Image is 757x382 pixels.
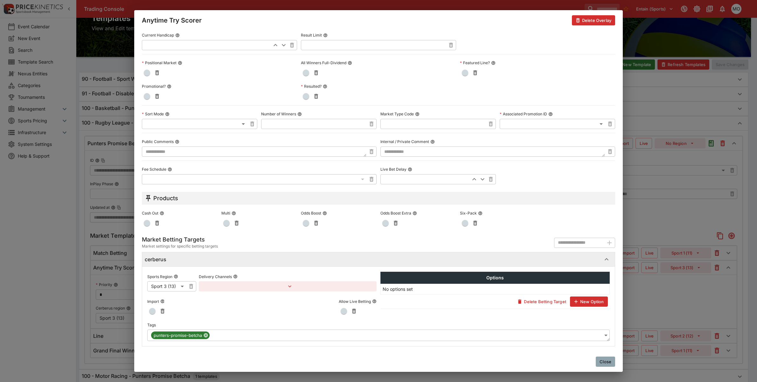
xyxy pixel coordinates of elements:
p: Cash Out [142,210,158,216]
h6: cerberus [145,256,166,263]
p: Promotional? [142,84,166,89]
p: Result Limit [301,32,322,38]
button: Multi [232,211,236,215]
button: Delete Betting Target [514,297,570,307]
button: Import [160,299,165,304]
button: Sports Region [174,274,178,279]
p: Resulted? [301,84,322,89]
button: Current Handicap [175,33,180,38]
button: Six-Pack [478,211,483,215]
p: Import [147,299,159,304]
button: Result Limit [323,33,328,38]
p: Sort Mode [142,111,164,117]
p: Live Bet Delay [380,167,406,172]
p: Public Comments [142,139,174,144]
button: Close [596,357,615,367]
button: Internal / Private Comment [430,140,435,144]
p: Positional Market [142,60,177,65]
button: Live Bet Delay [408,167,412,172]
p: Number of Winners [261,111,296,117]
th: Options [381,272,610,284]
button: Fee Schedule [168,167,172,172]
p: Market Type Code [380,111,414,117]
span: punters-promise-betcha [151,332,205,339]
button: Number of Winners [297,112,302,116]
button: Allow Live Betting [372,299,377,304]
button: Delete Overlay [572,15,615,25]
p: Tags [147,322,156,328]
button: Positional Market [178,61,182,65]
button: Promotional? [167,84,171,89]
p: Current Handicap [142,32,174,38]
button: Cash Out [160,211,164,215]
h4: Anytime Try Scorer [142,16,202,24]
div: punters-promise-betcha [151,331,210,339]
div: Sport 3 (13) [147,281,186,291]
button: Public Comments [175,140,179,144]
p: Allow Live Betting [339,299,371,304]
p: Delivery Channels [199,274,232,279]
button: Odds Boost [323,211,327,215]
button: Associated Promotion ID [548,112,553,116]
p: Odds Boost [301,210,321,216]
button: Delivery Channels [233,274,238,279]
p: Fee Schedule [142,167,166,172]
button: Odds Boost Extra [413,211,417,215]
p: All Winners Full-Dividend [301,60,346,65]
p: Six-Pack [460,210,477,216]
p: Associated Promotion ID [500,111,547,117]
h5: Market Betting Targets [142,236,218,243]
span: Market settings for specific betting targets [142,243,218,249]
p: Odds Boost Extra [380,210,411,216]
td: No options set [381,284,610,295]
p: Sports Region [147,274,172,279]
p: Featured Line? [460,60,490,65]
button: New Option [570,297,608,307]
p: Multi [221,210,230,216]
button: Sort Mode [165,112,170,116]
button: Featured Line? [491,61,496,65]
h5: Products [153,194,178,202]
button: Resulted? [323,84,327,89]
button: Market Type Code [415,112,420,116]
button: All Winners Full-Dividend [348,61,352,65]
p: Internal / Private Comment [380,139,429,144]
